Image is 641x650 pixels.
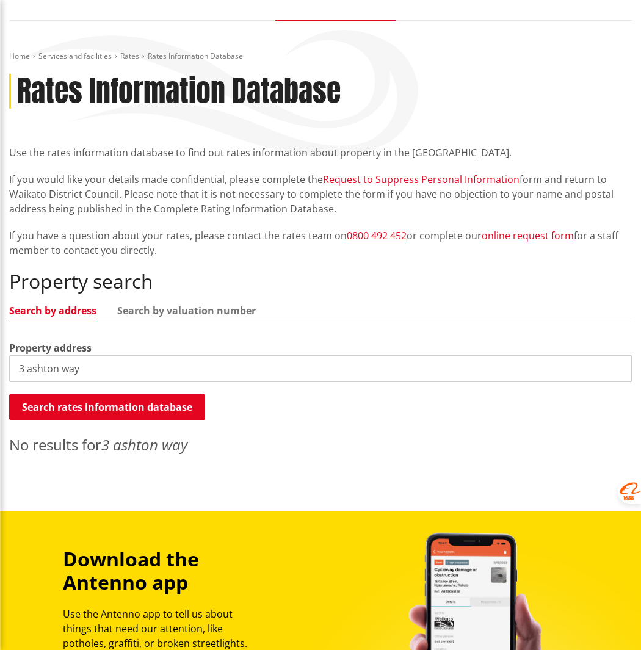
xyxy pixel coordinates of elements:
a: 0800 492 452 [347,229,407,242]
p: If you have a question about your rates, please contact the rates team on or complete our for a s... [9,228,632,258]
a: Home [9,51,30,61]
em: 3 ashton way [101,435,187,455]
h2: Property search [9,270,632,293]
h1: Rates Information Database [17,74,341,109]
a: Rates [120,51,139,61]
label: Property address [9,341,92,355]
iframe: Messenger Launcher [585,599,629,643]
nav: breadcrumb [9,51,632,62]
a: online request form [482,229,574,242]
button: Search rates information database [9,394,205,420]
a: Search by valuation number [117,306,256,316]
h3: Download the Antenno app [63,547,258,594]
p: Use the rates information database to find out rates information about property in the [GEOGRAPHI... [9,145,632,160]
input: e.g. Duke Street NGARUAWAHIA [9,355,632,382]
a: Search by address [9,306,96,316]
a: Request to Suppress Personal Information [323,173,520,186]
span: Rates Information Database [148,51,243,61]
a: Services and facilities [38,51,112,61]
p: If you would like your details made confidential, please complete the form and return to Waikato ... [9,172,632,216]
p: No results for [9,434,632,456]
